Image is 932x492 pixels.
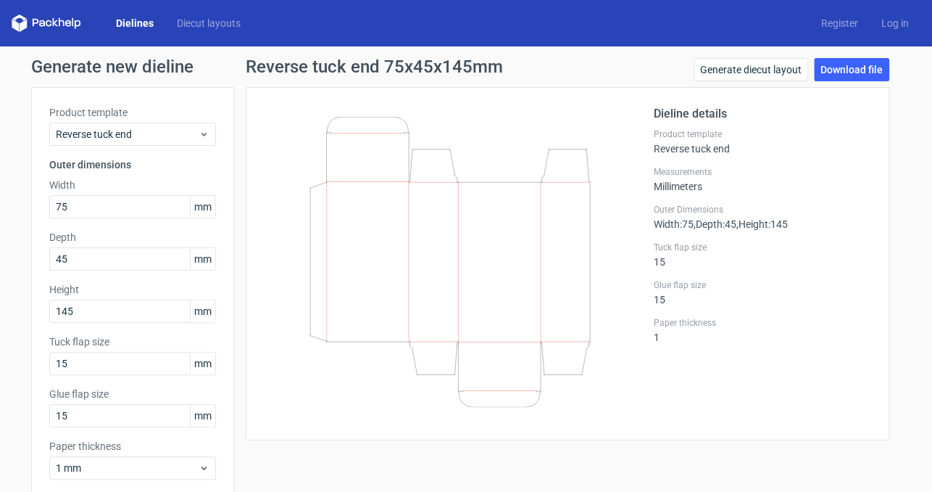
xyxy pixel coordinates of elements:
[104,16,165,30] a: Dielines
[49,105,216,120] label: Product template
[190,405,215,427] span: mm
[246,58,503,75] h1: Reverse tuck end 75x45x145mm
[654,279,871,306] div: 15
[49,230,216,245] label: Depth
[190,248,215,270] span: mm
[654,128,871,155] div: Reverse tuck end
[654,204,871,216] label: Outer Dimensions
[49,178,216,192] label: Width
[654,317,871,329] label: Paper thickness
[694,218,736,230] span: , Depth : 45
[736,218,788,230] span: , Height : 145
[654,128,871,140] label: Product template
[165,16,252,30] a: Diecut layouts
[654,242,871,253] label: Tuck flap size
[49,439,216,454] label: Paper thickness
[814,58,889,81] a: Download file
[190,300,215,322] span: mm
[870,16,920,30] a: Log in
[654,166,871,178] label: Measurements
[56,127,199,142] span: Reverse tuck end
[49,387,216,401] label: Glue flap size
[810,16,870,30] a: Register
[654,279,871,291] label: Glue flap size
[31,58,901,75] h1: Generate new dieline
[654,242,871,268] div: 15
[654,317,871,343] div: 1
[49,335,216,349] label: Tuck flap size
[654,166,871,192] div: Millimeters
[56,461,199,475] span: 1 mm
[654,105,871,123] h2: Dieline details
[49,282,216,297] label: Height
[49,157,216,172] h3: Outer dimensions
[694,58,808,81] a: Generate diecut layout
[190,196,215,218] span: mm
[654,218,694,230] span: Width : 75
[190,353,215,374] span: mm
